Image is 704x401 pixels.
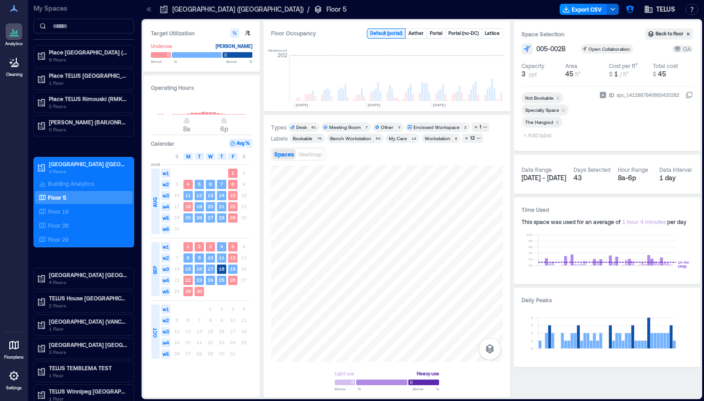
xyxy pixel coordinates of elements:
div: 7 [364,124,369,130]
tspan: 6h [528,245,533,249]
h3: Time Used [521,205,693,214]
p: 4 Floors [49,168,127,175]
p: / [307,5,310,14]
tspan: 10h [526,232,533,237]
div: Date Range [521,166,552,173]
span: w3 [161,265,170,274]
div: OA [674,45,691,53]
text: 6 [209,181,212,187]
div: Open Collaboration [589,46,631,52]
text: 21 [219,204,224,209]
span: OCT [151,328,159,338]
text: 5 [231,244,234,249]
div: 1 day [659,173,693,183]
span: Below % [151,59,177,64]
tspan: 8h [528,238,533,243]
span: ft² [575,71,581,77]
text: 26 [230,277,236,283]
div: Labels [271,135,288,142]
button: Default (portal) [367,29,405,38]
tspan: 2 [531,331,533,335]
tspan: 2h [528,257,533,261]
p: Place [GEOGRAPHIC_DATA] (MTRLPQGL) [49,48,127,56]
p: 1 Floor [49,79,127,87]
text: 17 [208,266,213,272]
div: Heavy use [417,369,439,378]
p: 2 Floors [49,302,127,309]
button: Back to floor [645,28,693,40]
span: w4 [161,202,170,211]
span: Above % [413,386,439,392]
span: 3 [521,69,525,79]
text: 1 [187,244,190,249]
span: F [232,153,234,160]
p: 0 Floors [49,126,127,133]
div: Hour Range [618,166,648,173]
a: Settings [3,365,25,394]
span: w3 [161,327,170,336]
button: Lattice [482,29,502,38]
text: 22 [185,277,191,283]
span: 1 [614,70,618,78]
text: 9 [198,255,201,260]
div: 8a - 6p [618,173,652,183]
span: S [243,153,245,160]
text: 23 [196,277,202,283]
span: TELUS [656,5,675,14]
div: Capacity [521,62,544,69]
span: 1 hour 4 minutes [622,218,666,225]
div: 70 [315,136,323,141]
div: Remove Specialty Space [559,107,569,113]
text: [DATE] [433,102,446,107]
button: 1 [472,122,489,132]
p: 6 Floors [49,56,127,63]
text: 4 [187,181,190,187]
text: 7 [220,181,223,187]
tspan: 1 [531,338,533,343]
h3: Calendar [151,139,175,148]
text: 18 [185,204,191,209]
div: Meeting Room [329,124,361,130]
div: Remove The Hangout [553,119,562,125]
text: 8 [187,255,190,260]
p: TELUS House [GEOGRAPHIC_DATA] (OTWCONAL) [49,294,127,302]
p: Floor 28 [48,222,68,229]
span: ID [609,90,614,100]
div: Bookable [293,135,312,142]
text: 15 [185,266,191,272]
span: w2 [161,316,170,325]
span: Above % [226,59,252,64]
button: Spaces [272,149,296,159]
text: 2 [198,244,201,249]
div: This space was used for an average of per day [521,218,693,225]
span: 45 [658,70,666,78]
button: Aether [406,29,426,38]
p: Floor 5 [48,194,66,201]
span: S [176,153,178,160]
text: 4 [220,244,223,249]
span: w4 [161,276,170,285]
span: $ [653,71,656,77]
text: 15 [230,192,236,198]
p: Floor 5 [326,5,346,14]
div: Light use [335,369,354,378]
text: 11 [219,255,224,260]
span: w1 [161,305,170,314]
a: Cleaning [2,51,26,80]
text: 26 [196,215,202,220]
h3: Space Selection [521,29,645,39]
a: Analytics [2,20,26,49]
span: ppl [529,70,537,78]
div: Desk [296,124,307,130]
h3: Operating Hours [151,83,252,92]
button: Avg % [229,139,252,148]
div: 1 [478,123,483,131]
tspan: 3 [531,323,533,327]
p: [GEOGRAPHIC_DATA] ([GEOGRAPHIC_DATA]) [172,5,304,14]
text: 19 [230,266,236,272]
span: w2 [161,180,170,189]
text: 12 [196,192,202,198]
span: Below % [335,386,361,392]
text: 20 [208,204,213,209]
div: Types [271,123,286,131]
